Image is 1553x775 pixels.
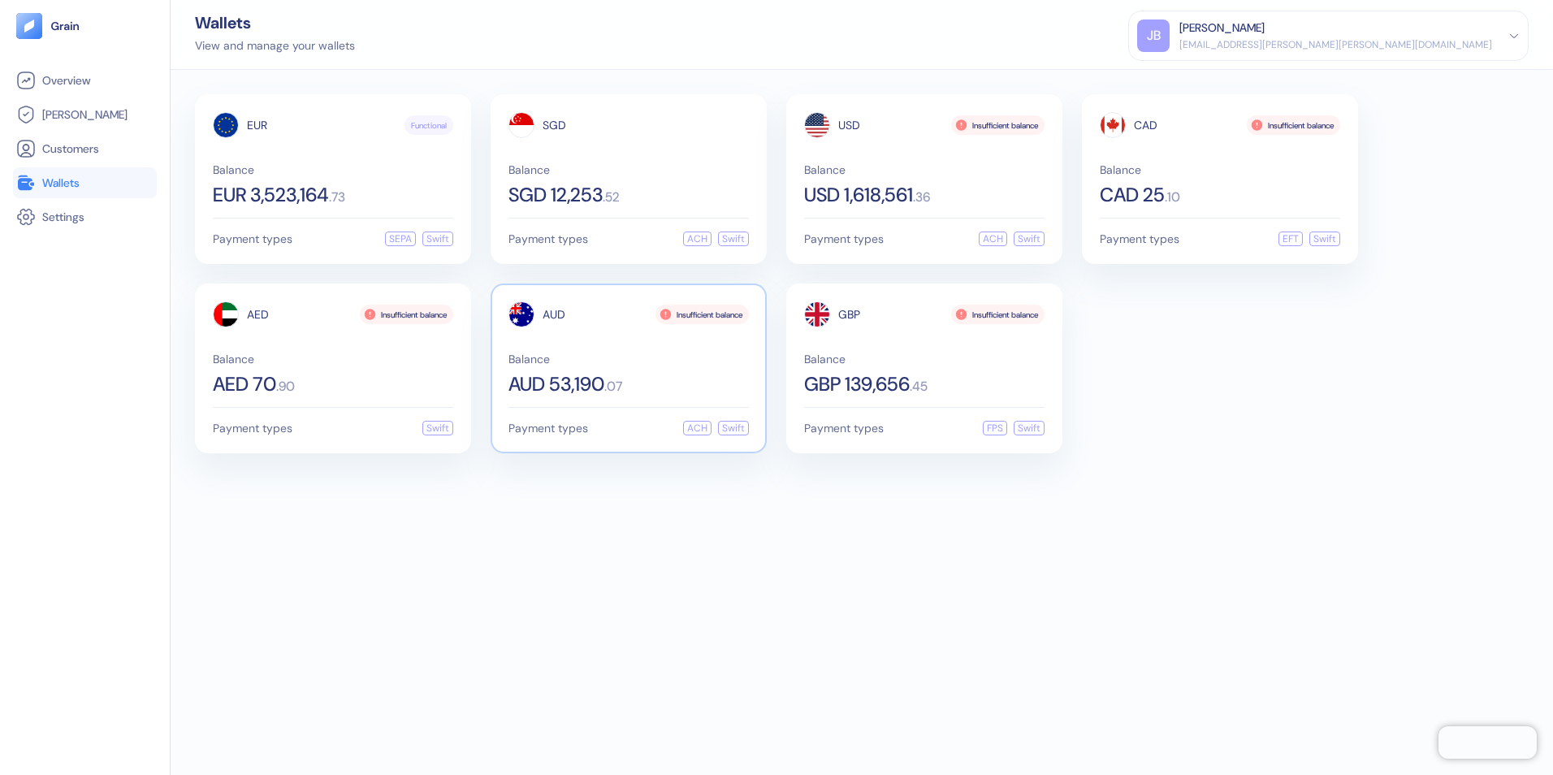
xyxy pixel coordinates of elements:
div: Swift [422,232,453,246]
span: Balance [213,164,453,175]
span: Payment types [508,233,588,245]
span: GBP 139,656 [804,375,910,394]
span: . 52 [603,191,620,204]
span: . 45 [910,380,928,393]
span: Balance [213,353,453,365]
a: Settings [16,207,154,227]
img: logo-tablet-V2.svg [16,13,42,39]
span: [PERSON_NAME] [42,106,128,123]
span: Payment types [213,422,292,434]
div: Swift [1014,421,1045,435]
div: FPS [983,421,1007,435]
span: SGD 12,253 [508,185,603,205]
span: . 07 [604,380,622,393]
div: Swift [422,421,453,435]
span: CAD 25 [1100,185,1165,205]
a: Wallets [16,173,154,193]
div: SEPA [385,232,416,246]
span: . 10 [1165,191,1180,204]
span: Payment types [804,422,884,434]
div: [EMAIL_ADDRESS][PERSON_NAME][PERSON_NAME][DOMAIN_NAME] [1179,37,1492,52]
span: AUD [543,309,565,320]
span: Payment types [508,422,588,434]
span: . 90 [276,380,295,393]
a: Customers [16,139,154,158]
span: Balance [804,353,1045,365]
span: EUR [247,119,267,131]
div: Swift [1014,232,1045,246]
div: JB [1137,19,1170,52]
span: CAD [1134,119,1157,131]
span: Functional [411,119,447,132]
div: Insufficient balance [951,305,1045,324]
div: Insufficient balance [1247,115,1340,135]
div: Swift [718,421,749,435]
span: Payment types [1100,233,1179,245]
img: logo [50,20,80,32]
span: . 36 [913,191,930,204]
a: [PERSON_NAME] [16,105,154,124]
span: AED [247,309,269,320]
span: AED 70 [213,375,276,394]
span: USD [838,119,860,131]
span: Overview [42,72,90,89]
span: . 73 [329,191,345,204]
span: EUR 3,523,164 [213,185,329,205]
span: Customers [42,141,99,157]
div: Swift [1309,232,1340,246]
span: GBP [838,309,860,320]
span: Wallets [42,175,80,191]
span: Balance [508,164,749,175]
span: Payment types [804,233,884,245]
iframe: Chatra live chat [1438,726,1537,759]
div: Insufficient balance [360,305,453,324]
span: Balance [1100,164,1340,175]
div: EFT [1278,232,1303,246]
div: View and manage your wallets [195,37,355,54]
span: Balance [508,353,749,365]
span: Balance [804,164,1045,175]
div: ACH [683,232,712,246]
div: [PERSON_NAME] [1179,19,1265,37]
a: Overview [16,71,154,90]
span: USD 1,618,561 [804,185,913,205]
div: ACH [979,232,1007,246]
div: Swift [718,232,749,246]
span: AUD 53,190 [508,375,604,394]
div: Insufficient balance [655,305,749,324]
div: Insufficient balance [951,115,1045,135]
span: Payment types [213,233,292,245]
span: SGD [543,119,566,131]
div: Wallets [195,15,355,31]
div: ACH [683,421,712,435]
span: Settings [42,209,84,225]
